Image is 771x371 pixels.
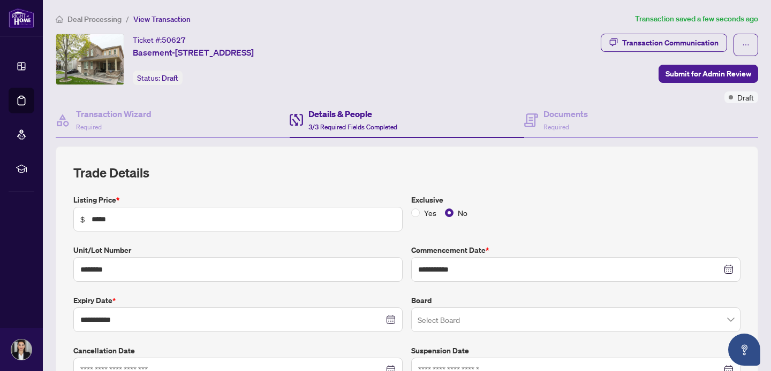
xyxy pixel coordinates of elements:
[73,164,740,181] h2: Trade Details
[133,71,183,85] div: Status:
[601,34,727,52] button: Transaction Communication
[742,41,750,49] span: ellipsis
[635,13,758,25] article: Transaction saved a few seconds ago
[659,65,758,83] button: Submit for Admin Review
[73,244,403,256] label: Unit/Lot Number
[9,8,34,28] img: logo
[622,34,719,51] div: Transaction Communication
[76,123,102,131] span: Required
[411,345,740,357] label: Suspension Date
[666,65,751,82] span: Submit for Admin Review
[308,123,397,131] span: 3/3 Required Fields Completed
[411,194,740,206] label: Exclusive
[73,295,403,306] label: Expiry Date
[133,14,191,24] span: View Transaction
[11,339,32,360] img: Profile Icon
[80,213,85,225] span: $
[543,123,569,131] span: Required
[73,194,403,206] label: Listing Price
[411,295,740,306] label: Board
[133,34,186,46] div: Ticket #:
[133,46,254,59] span: Basement-[STREET_ADDRESS]
[126,13,129,25] li: /
[73,345,403,357] label: Cancellation Date
[453,207,472,219] span: No
[56,34,124,84] img: IMG-E12320048_1.jpg
[56,16,63,23] span: home
[162,73,178,83] span: Draft
[737,91,754,103] span: Draft
[162,35,186,45] span: 50627
[76,107,152,120] h4: Transaction Wizard
[411,244,740,256] label: Commencement Date
[67,14,122,24] span: Deal Processing
[543,107,588,120] h4: Documents
[308,107,397,120] h4: Details & People
[728,334,760,366] button: Open asap
[420,207,441,219] span: Yes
